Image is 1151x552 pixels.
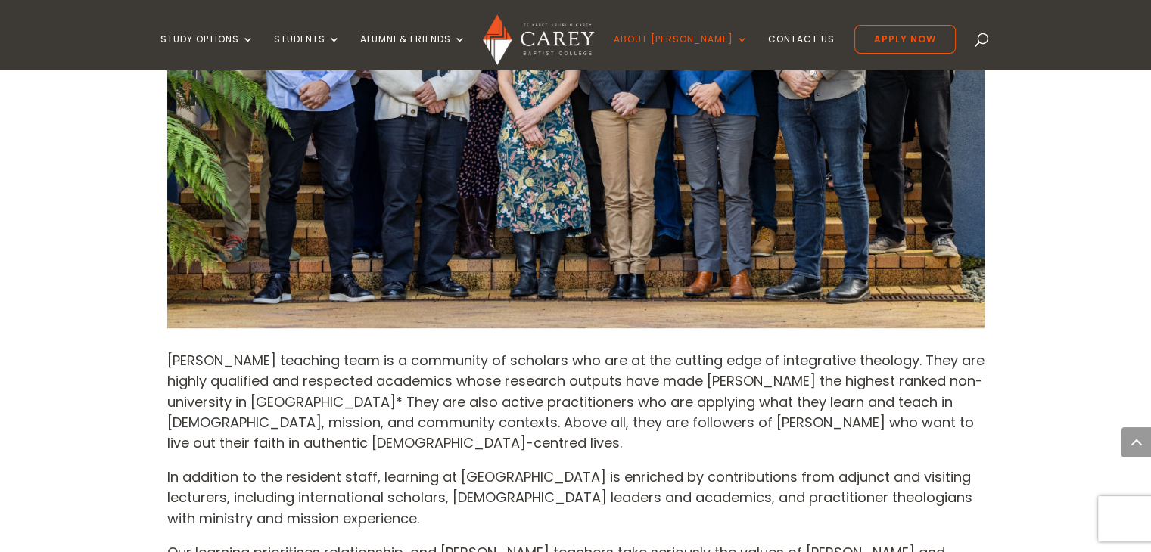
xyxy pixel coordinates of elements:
[160,34,254,70] a: Study Options
[614,34,748,70] a: About [PERSON_NAME]
[167,467,985,542] p: In addition to the resident staff, learning at [GEOGRAPHIC_DATA] is enriched by contributions fro...
[768,34,835,70] a: Contact Us
[360,34,466,70] a: Alumni & Friends
[483,14,594,65] img: Carey Baptist College
[167,350,985,467] p: [PERSON_NAME] teaching team is a community of scholars who are at the cutting edge of integrative...
[274,34,341,70] a: Students
[854,25,956,54] a: Apply Now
